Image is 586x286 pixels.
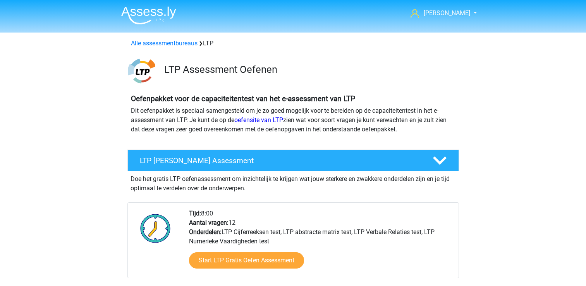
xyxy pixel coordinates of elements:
img: Assessly [121,6,176,24]
b: Tijd: [189,210,201,217]
h3: LTP Assessment Oefenen [164,64,453,76]
a: oefensite van LTP [234,116,283,124]
img: Klok [136,209,175,248]
div: 8:00 12 LTP Cijferreeksen test, LTP abstracte matrix test, LTP Verbale Relaties test, LTP Numerie... [183,209,458,278]
span: [PERSON_NAME] [424,9,470,17]
a: [PERSON_NAME] [407,9,471,18]
p: Dit oefenpakket is speciaal samengesteld om je zo goed mogelijk voor te bereiden op de capaciteit... [131,106,455,134]
b: Oefenpakket voor de capaciteitentest van het e-assessment van LTP [131,94,355,103]
div: Doe het gratis LTP oefenassessment om inzichtelijk te krijgen wat jouw sterkere en zwakkere onder... [127,171,459,193]
b: Aantal vragen: [189,219,229,226]
h4: LTP [PERSON_NAME] Assessment [140,156,420,165]
img: ltp.png [128,57,155,85]
a: Alle assessmentbureaus [131,40,198,47]
a: LTP [PERSON_NAME] Assessment [124,150,462,171]
a: Start LTP Gratis Oefen Assessment [189,252,304,269]
div: LTP [128,39,459,48]
b: Onderdelen: [189,228,222,236]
